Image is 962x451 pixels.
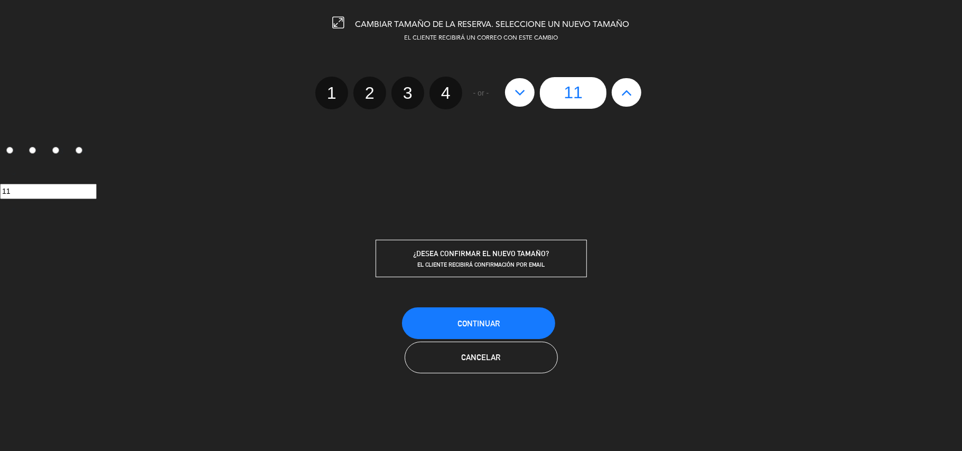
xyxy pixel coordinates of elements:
[69,143,92,161] label: 4
[76,147,82,154] input: 4
[353,77,386,109] label: 2
[405,342,558,373] button: Cancelar
[429,77,462,109] label: 4
[391,77,424,109] label: 3
[6,147,13,154] input: 1
[404,35,558,41] span: EL CLIENTE RECIBIRÁ UN CORREO CON ESTE CAMBIO
[52,147,59,154] input: 3
[29,147,36,154] input: 2
[46,143,70,161] label: 3
[315,77,348,109] label: 1
[457,319,500,328] span: Continuar
[402,307,555,339] button: Continuar
[413,249,549,258] span: ¿DESEA CONFIRMAR EL NUEVO TAMAÑO?
[23,143,46,161] label: 2
[473,87,489,99] span: - or -
[417,261,545,268] span: EL CLIENTE RECIBIRÁ CONFIRMACIÓN POR EMAIL
[356,21,630,29] span: CAMBIAR TAMAÑO DE LA RESERVA. SELECCIONE UN NUEVO TAMAÑO
[462,353,501,362] span: Cancelar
